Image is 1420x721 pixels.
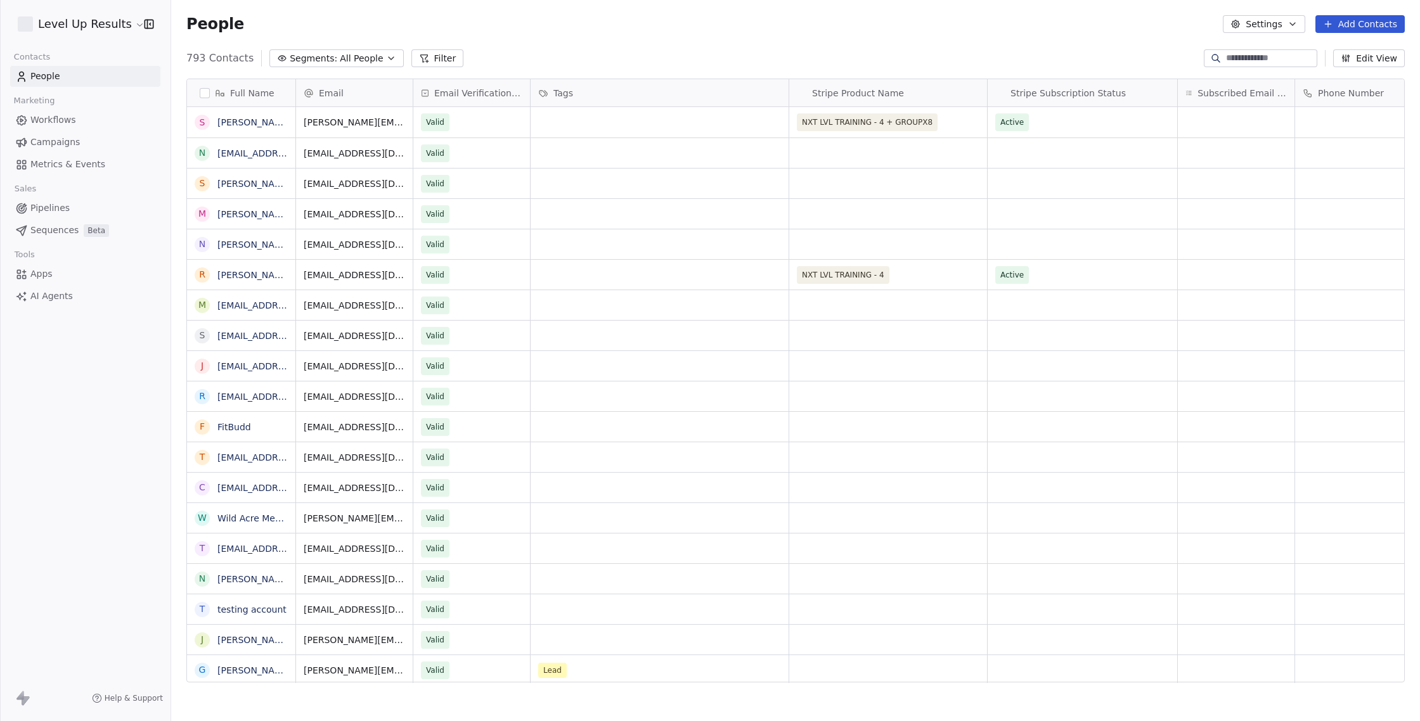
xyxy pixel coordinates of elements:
span: Apps [30,267,53,281]
a: Workflows [10,110,160,131]
span: [PERSON_NAME][EMAIL_ADDRESS][DOMAIN_NAME] [304,512,405,525]
span: [EMAIL_ADDRESS][DOMAIN_NAME] [304,421,405,433]
div: R [199,268,205,281]
span: People [186,15,244,34]
span: NXT LVL TRAINING - 4 [802,269,884,281]
span: Valid [426,482,444,494]
a: Help & Support [92,693,163,703]
div: StripeStripe Product Name [789,79,987,106]
div: Phone Number [1295,79,1412,106]
a: AI Agents [10,286,160,307]
div: n [199,146,205,160]
span: Valid [426,299,444,312]
a: [EMAIL_ADDRESS][DOMAIN_NAME] [217,331,373,341]
span: [EMAIL_ADDRESS][DOMAIN_NAME] [304,238,405,251]
span: Beta [84,224,109,237]
a: [PERSON_NAME] [217,117,291,127]
div: S [200,177,205,190]
a: SequencesBeta [10,220,160,241]
span: Valid [426,269,444,281]
div: j [201,359,203,373]
span: Valid [426,208,444,220]
div: g [199,663,206,677]
a: [PERSON_NAME] [217,179,291,189]
a: [EMAIL_ADDRESS][DOMAIN_NAME] [217,148,373,158]
span: Valid [426,542,444,555]
span: [EMAIL_ADDRESS][DOMAIN_NAME] [304,573,405,585]
span: [EMAIL_ADDRESS][DOMAIN_NAME] [304,451,405,464]
span: Valid [426,238,444,251]
span: Valid [426,451,444,464]
span: Campaigns [30,136,80,149]
span: All People [340,52,383,65]
div: N [199,238,205,251]
span: Contacts [8,48,56,67]
span: 793 Contacts [186,51,254,66]
span: [EMAIL_ADDRESS][DOMAIN_NAME] [304,360,405,373]
div: Email Verification Status [413,79,530,106]
span: [EMAIL_ADDRESS][DOMAIN_NAME] [304,542,405,555]
div: S [200,116,205,129]
span: Valid [426,634,444,646]
span: Tags [553,87,573,99]
a: [PERSON_NAME] [217,239,291,250]
div: Email [296,79,413,106]
div: r [199,390,205,403]
span: Sequences [30,224,79,237]
button: Settings [1223,15,1305,33]
span: [EMAIL_ADDRESS][DOMAIN_NAME] [304,603,405,616]
span: Level Up Results [38,16,132,32]
button: Level Up Results [15,13,135,35]
a: Wild Acre Mental Health Solutions [217,513,368,523]
div: W [198,511,207,525]
span: Valid [426,573,444,585]
span: [EMAIL_ADDRESS][DOMAIN_NAME] [304,147,405,160]
span: Segments: [290,52,337,65]
span: Valid [426,421,444,433]
span: [PERSON_NAME][EMAIL_ADDRESS][DOMAIN_NAME] [304,664,405,677]
span: Full Name [230,87,274,99]
div: M [198,207,206,220]
span: [PERSON_NAME][EMAIL_ADDRESS][PERSON_NAME][DOMAIN_NAME] [304,116,405,129]
div: t [200,542,205,555]
span: Email [319,87,344,99]
a: Campaigns [10,132,160,153]
span: Valid [426,147,444,160]
a: Metrics & Events [10,154,160,175]
div: Tags [531,79,789,106]
div: t [200,603,205,616]
span: [EMAIL_ADDRESS][DOMAIN_NAME] [304,177,405,190]
button: Edit View [1333,49,1405,67]
span: Sales [9,179,42,198]
a: FitBudd [217,422,251,432]
span: [EMAIL_ADDRESS][DOMAIN_NAME] [304,208,405,220]
span: AI Agents [30,290,73,303]
span: Valid [426,390,444,403]
span: Valid [426,329,444,342]
a: [EMAIL_ADDRESS][DOMAIN_NAME] [217,300,373,310]
span: [EMAIL_ADDRESS][DOMAIN_NAME] [304,482,405,494]
div: StripeStripe Subscription Status [988,79,1177,106]
a: [EMAIL_ADDRESS][DOMAIN_NAME] [217,452,373,463]
span: Metrics & Events [30,158,105,171]
a: testing account [217,604,287,615]
span: Workflows [30,113,76,127]
div: Subscribed Email Categories [1178,79,1294,106]
div: j [201,633,203,646]
div: N [199,572,205,585]
div: Full Name [187,79,295,106]
button: Filter [411,49,464,67]
span: [EMAIL_ADDRESS][DOMAIN_NAME] [304,299,405,312]
span: Active [1000,116,1024,129]
span: People [30,70,60,83]
span: Stripe Product Name [812,87,904,99]
a: People [10,66,160,87]
span: Help & Support [105,693,163,703]
span: NXT LVL TRAINING - 4 + GROUPX8 [802,116,933,129]
span: Tools [9,245,40,264]
a: [PERSON_NAME] [217,574,291,584]
span: Valid [426,664,444,677]
div: S [200,329,205,342]
span: [EMAIL_ADDRESS][DOMAIN_NAME] [304,329,405,342]
div: c [199,481,205,494]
